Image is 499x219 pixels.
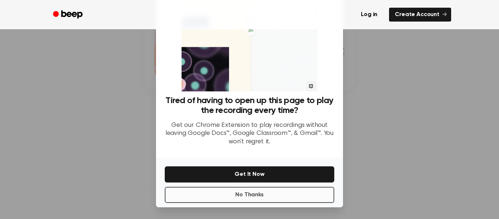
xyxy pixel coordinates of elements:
[165,187,334,203] button: No Thanks
[165,96,334,116] h3: Tired of having to open up this page to play the recording every time?
[165,166,334,182] button: Get It Now
[354,6,385,23] a: Log in
[165,121,334,146] p: Get our Chrome Extension to play recordings without leaving Google Docs™, Google Classroom™, & Gm...
[389,8,451,22] a: Create Account
[48,8,89,22] a: Beep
